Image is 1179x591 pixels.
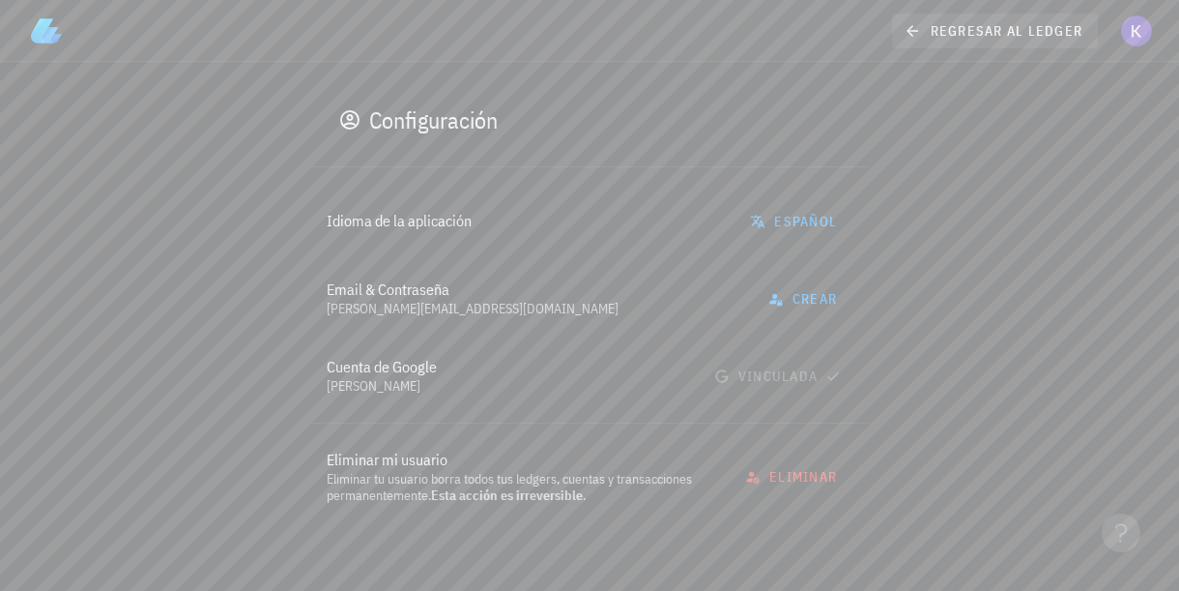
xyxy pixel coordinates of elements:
[749,468,837,486] span: eliminar
[733,459,852,494] button: eliminar
[31,15,62,46] img: LedgiFi
[369,104,498,135] div: Configuración
[327,281,741,299] div: Email & Contraseña
[327,471,718,504] div: Eliminar tu usuario borra todos tus ledgers, cuentas y transacciones permanentemente. .
[431,487,583,504] span: Esta acción es irreversible
[327,451,718,469] div: Eliminar mi usuario
[327,358,687,376] div: Cuenta de Google
[757,281,853,316] button: crear
[1121,15,1152,46] div: avatar
[738,204,852,239] button: Español
[327,301,741,317] div: [PERSON_NAME][EMAIL_ADDRESS][DOMAIN_NAME]
[754,213,837,230] span: Español
[327,212,723,230] div: Idioma de la aplicación
[327,378,687,395] div: [PERSON_NAME]
[907,22,1082,40] span: regresar al ledger
[892,14,1098,48] a: regresar al ledger
[772,290,838,308] span: crear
